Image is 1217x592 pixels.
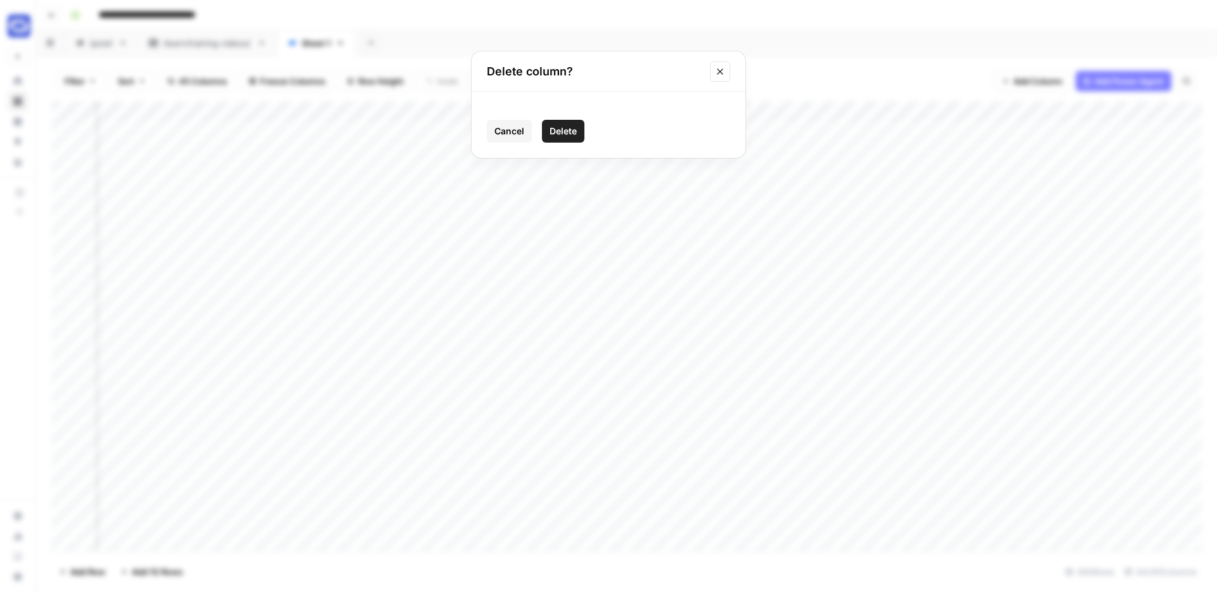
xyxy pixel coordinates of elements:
h2: Delete column? [487,63,702,80]
button: Cancel [487,120,532,143]
span: Delete [550,125,577,138]
span: Cancel [494,125,524,138]
button: Delete [542,120,584,143]
button: Close modal [710,61,730,82]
